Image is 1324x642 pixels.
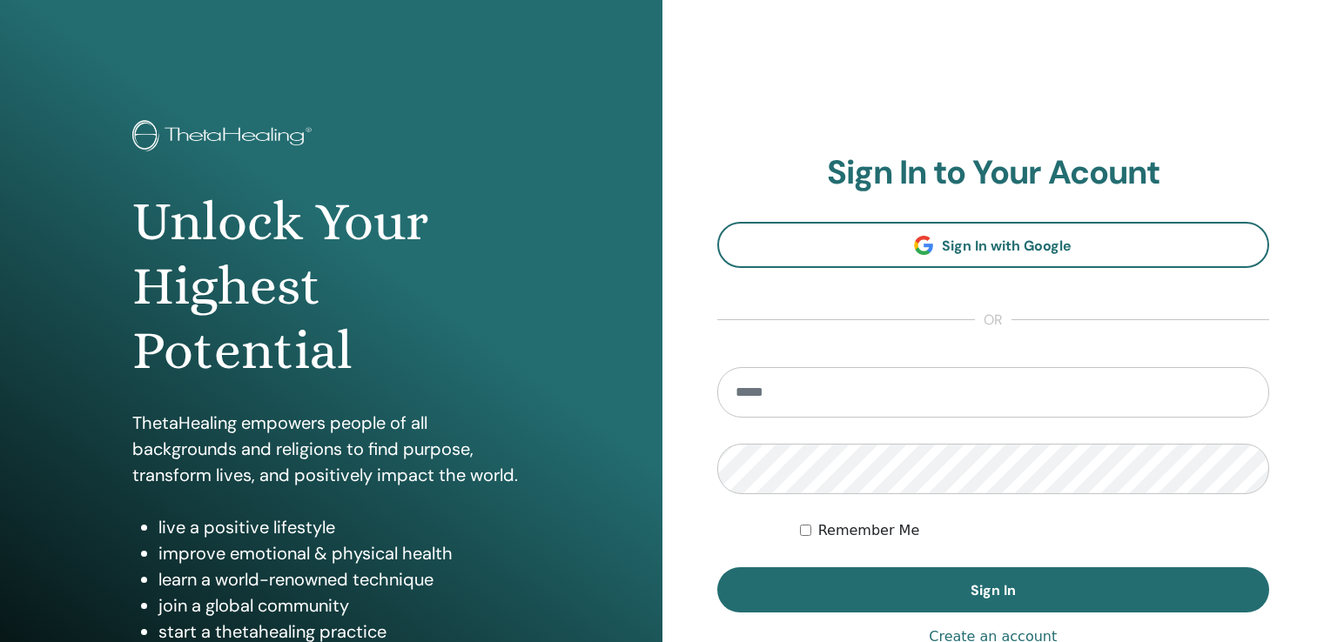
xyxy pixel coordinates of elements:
[132,410,530,488] p: ThetaHealing empowers people of all backgrounds and religions to find purpose, transform lives, a...
[818,520,920,541] label: Remember Me
[717,567,1270,612] button: Sign In
[942,237,1072,255] span: Sign In with Google
[717,153,1270,193] h2: Sign In to Your Acount
[975,310,1011,331] span: or
[158,592,530,619] li: join a global community
[971,581,1016,599] span: Sign In
[132,190,530,384] h1: Unlock Your Highest Potential
[158,566,530,592] li: learn a world-renowned technique
[800,520,1269,541] div: Keep me authenticated indefinitely or until I manually logout
[158,514,530,540] li: live a positive lifestyle
[717,222,1270,268] a: Sign In with Google
[158,540,530,566] li: improve emotional & physical health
